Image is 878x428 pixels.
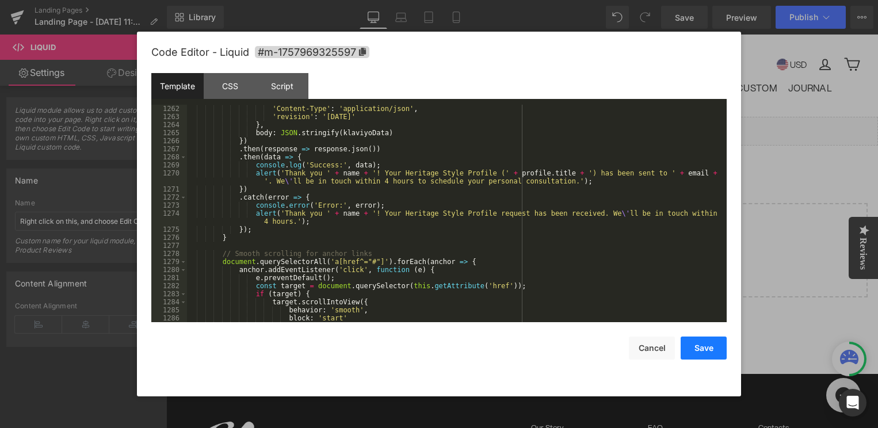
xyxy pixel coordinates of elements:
[629,337,675,360] button: Cancel
[566,42,616,64] a: CUSTOM
[151,105,187,113] div: 1262
[151,298,187,306] div: 1284
[151,274,187,282] div: 1281
[151,314,187,322] div: 1286
[204,73,256,99] div: CSS
[248,196,352,219] a: Explore Blocks
[313,26,399,33] img: Adore Adorn
[624,24,640,37] span: USD
[495,42,564,64] a: GIFT GUIDE
[151,153,187,161] div: 1268
[41,42,87,64] a: RINGS
[151,306,187,314] div: 1285
[151,242,187,250] div: 1277
[592,385,692,402] a: Contacts
[151,282,187,290] div: 1282
[151,193,187,201] div: 1272
[151,137,187,145] div: 1266
[151,145,187,153] div: 1267
[151,121,187,129] div: 1264
[29,228,683,236] p: or Drag & Drop elements from left sidebar
[20,42,692,64] ul: Primary
[692,203,702,235] div: Reviews
[255,46,369,58] span: Click to copy
[361,196,464,219] a: Add Single Section
[610,22,640,36] button: USD
[151,201,187,209] div: 1273
[151,113,187,121] div: 1263
[151,250,187,258] div: 1278
[151,46,249,58] span: Code Editor - Liquid
[839,389,866,416] div: Open Intercom Messenger
[365,385,464,402] a: Our Story
[89,42,153,64] a: EARRINGS
[151,73,204,99] div: Template
[352,42,435,64] a: COLLECTIONS
[151,258,187,266] div: 1279
[307,42,350,64] a: SHOP
[232,42,306,64] a: BRACELETS
[654,339,700,382] iframe: Gorgias live chat messenger
[151,266,187,274] div: 1280
[681,337,727,360] button: Save
[617,42,670,64] a: JOURNAL
[151,161,187,169] div: 1269
[151,234,187,242] div: 1276
[155,42,231,64] a: NECKLACES
[151,169,187,185] div: 1270
[151,290,187,298] div: 1283
[437,42,493,64] a: ONLY ONE
[151,226,187,234] div: 1275
[256,73,308,99] div: Script
[151,185,187,193] div: 1271
[151,129,187,137] div: 1265
[482,385,575,402] a: FAQ
[151,209,187,226] div: 1274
